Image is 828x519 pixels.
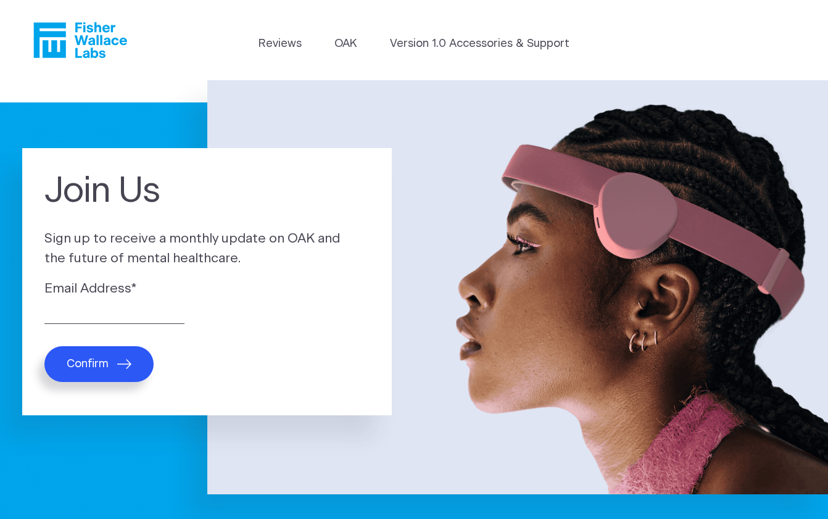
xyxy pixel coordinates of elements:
[259,36,302,52] a: Reviews
[390,36,569,52] a: Version 1.0 Accessories & Support
[33,22,127,58] a: Fisher Wallace
[44,346,154,382] button: Confirm
[334,36,357,52] a: OAK
[67,357,109,371] span: Confirm
[44,279,370,299] label: Email Address
[44,229,370,268] p: Sign up to receive a monthly update on OAK and the future of mental healthcare.
[44,170,370,212] h1: Join Us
